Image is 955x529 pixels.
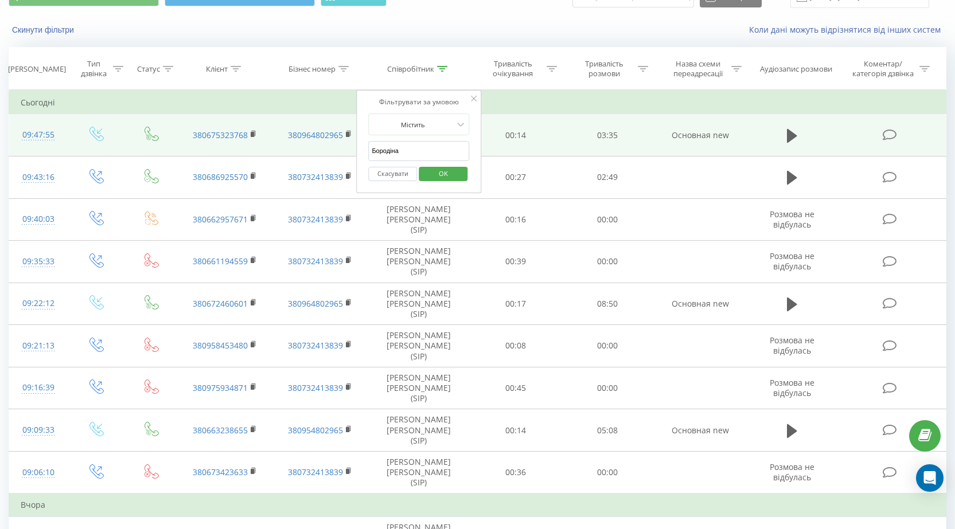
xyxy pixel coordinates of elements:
[21,335,56,357] div: 09:21:13
[9,493,946,516] td: Вчора
[288,425,343,436] a: 380954802965
[653,114,748,156] td: Основная new
[562,114,653,156] td: 03:35
[760,64,832,74] div: Аудіозапис розмови
[849,59,917,79] div: Коментар/категорія дзвінка
[770,209,814,230] span: Розмова не відбулась
[770,461,814,483] span: Розмова не відбулась
[368,283,470,325] td: [PERSON_NAME] [PERSON_NAME] (SIP)
[470,451,562,493] td: 00:36
[470,283,562,325] td: 00:17
[562,198,653,241] td: 00:00
[667,59,728,79] div: Назва схеми переадресації
[368,325,470,367] td: [PERSON_NAME] [PERSON_NAME] (SIP)
[193,340,248,351] a: 380958453480
[916,464,944,492] div: Open Intercom Messenger
[470,198,562,241] td: 00:16
[562,409,653,452] td: 05:08
[368,96,469,108] div: Фільтрувати за умовою
[562,156,653,198] td: 02:49
[770,250,814,272] span: Розмова не відбулась
[770,377,814,398] span: Розмова не відбулась
[288,382,343,393] a: 380732413839
[193,298,248,309] a: 380672460601
[470,409,562,452] td: 00:14
[21,292,56,315] div: 09:22:12
[387,64,434,74] div: Співробітник
[562,241,653,283] td: 00:00
[21,419,56,441] div: 09:09:33
[21,250,56,273] div: 09:35:33
[419,167,467,181] button: OK
[470,367,562,409] td: 00:45
[470,114,562,156] td: 00:14
[562,283,653,325] td: 08:50
[21,377,56,399] div: 09:16:39
[21,461,56,484] div: 09:06:10
[9,91,946,114] td: Сьогодні
[749,24,946,35] a: Коли дані можуть відрізнятися вiд інших систем
[470,241,562,283] td: 00:39
[368,451,470,493] td: [PERSON_NAME] [PERSON_NAME] (SIP)
[482,59,544,79] div: Тривалість очікування
[289,64,336,74] div: Бізнес номер
[21,124,56,146] div: 09:47:55
[288,340,343,351] a: 380732413839
[21,208,56,230] div: 09:40:03
[288,467,343,477] a: 380732413839
[21,166,56,189] div: 09:43:16
[206,64,228,74] div: Клієнт
[288,298,343,309] a: 380964802965
[653,409,748,452] td: Основная new
[193,171,248,182] a: 380686925570
[368,241,470,283] td: [PERSON_NAME] [PERSON_NAME] (SIP)
[193,256,248,267] a: 380661194559
[288,130,343,140] a: 380964802965
[653,283,748,325] td: Основная new
[770,335,814,356] span: Розмова не відбулась
[193,382,248,393] a: 380975934871
[562,451,653,493] td: 00:00
[8,64,66,74] div: [PERSON_NAME]
[137,64,160,74] div: Статус
[562,367,653,409] td: 00:00
[193,425,248,436] a: 380663238655
[368,167,417,181] button: Скасувати
[368,198,470,241] td: [PERSON_NAME] [PERSON_NAME] (SIP)
[77,59,110,79] div: Тип дзвінка
[193,130,248,140] a: 380675323768
[574,59,635,79] div: Тривалість розмови
[288,256,343,267] a: 380732413839
[193,214,248,225] a: 380662957671
[193,467,248,477] a: 380673423633
[470,325,562,367] td: 00:08
[288,171,343,182] a: 380732413839
[470,156,562,198] td: 00:27
[427,164,459,182] span: OK
[368,367,470,409] td: [PERSON_NAME] [PERSON_NAME] (SIP)
[562,325,653,367] td: 00:00
[9,25,80,35] button: Скинути фільтри
[368,141,469,161] input: Введіть значення
[368,409,470,452] td: [PERSON_NAME] [PERSON_NAME] (SIP)
[288,214,343,225] a: 380732413839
